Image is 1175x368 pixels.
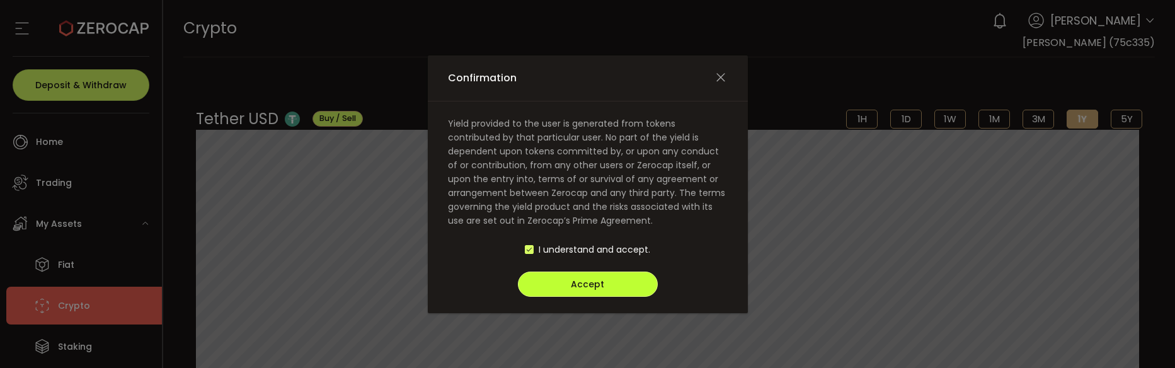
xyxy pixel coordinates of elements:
button: Accept [518,272,658,297]
span: Accept [571,278,604,290]
span: I understand and accept. [539,243,650,256]
span: Yield provided to the user is generated from tokens contributed by that particular user. No part ... [448,117,725,227]
div: Confirmation [428,55,748,314]
span: Confirmation [448,71,517,86]
button: Close [714,71,728,85]
iframe: Chat Widget [1112,308,1175,368]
